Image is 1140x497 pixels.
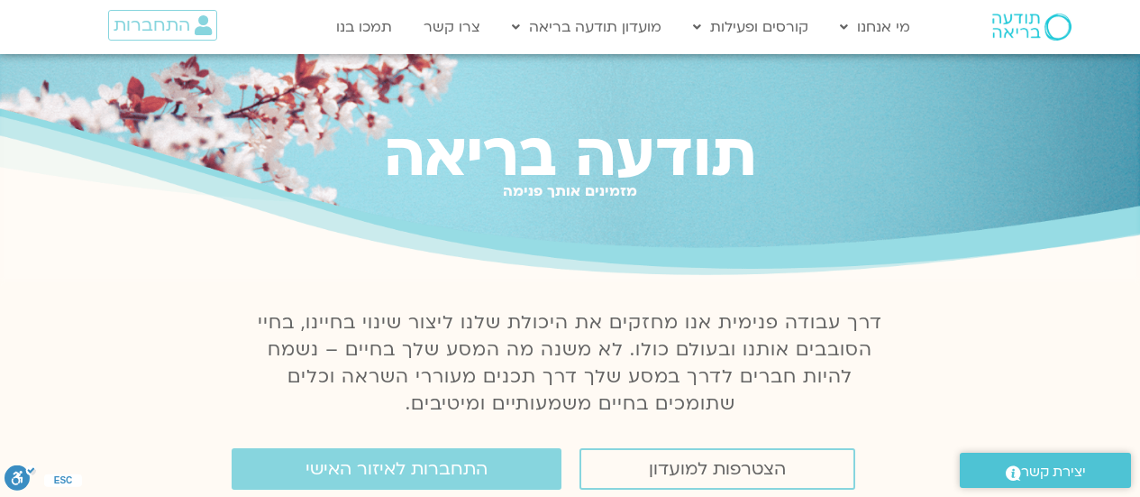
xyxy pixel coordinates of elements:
a: צרו קשר [415,10,489,44]
span: התחברות לאיזור האישי [306,459,488,479]
a: התחברות לאיזור האישי [232,448,561,490]
span: הצטרפות למועדון [649,459,786,479]
a: מועדון תודעה בריאה [503,10,670,44]
a: תמכו בנו [327,10,401,44]
a: התחברות [108,10,217,41]
a: מי אנחנו [831,10,919,44]
a: קורסים ופעילות [684,10,817,44]
a: יצירת קשר [960,453,1131,488]
p: דרך עבודה פנימית אנו מחזקים את היכולת שלנו ליצור שינוי בחיינו, בחיי הסובבים אותנו ובעולם כולו. לא... [248,309,893,418]
a: הצטרפות למועדון [579,448,855,490]
span: התחברות [114,15,190,35]
img: תודעה בריאה [992,14,1072,41]
span: יצירת קשר [1021,460,1086,484]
